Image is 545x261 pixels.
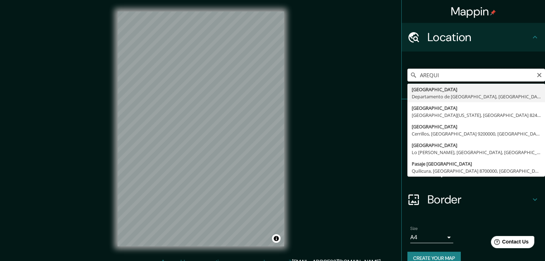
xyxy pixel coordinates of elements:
div: Lo [PERSON_NAME], [GEOGRAPHIC_DATA], [GEOGRAPHIC_DATA] [412,149,541,156]
div: Border [402,185,545,214]
button: Clear [536,71,542,78]
div: Style [402,128,545,157]
div: Pasaje [GEOGRAPHIC_DATA] [412,160,541,167]
div: Layout [402,157,545,185]
h4: Location [427,30,531,44]
div: Departamento de [GEOGRAPHIC_DATA], [GEOGRAPHIC_DATA] [412,93,541,100]
h4: Layout [427,164,531,178]
div: [GEOGRAPHIC_DATA] [412,86,541,93]
label: Size [410,226,418,232]
div: [GEOGRAPHIC_DATA][US_STATE], [GEOGRAPHIC_DATA] 8240000, [GEOGRAPHIC_DATA] [412,112,541,119]
div: [GEOGRAPHIC_DATA] [412,142,541,149]
canvas: Map [118,11,284,246]
button: Toggle attribution [272,234,281,243]
input: Pick your city or area [407,69,545,82]
div: A4 [410,232,453,243]
div: Cerrillos, [GEOGRAPHIC_DATA] 9200000, [GEOGRAPHIC_DATA] [412,130,541,137]
div: Quilicura, [GEOGRAPHIC_DATA] 8700000, [GEOGRAPHIC_DATA] [412,167,541,174]
div: Location [402,23,545,51]
img: pin-icon.png [490,10,496,15]
div: [GEOGRAPHIC_DATA] [412,104,541,112]
div: [GEOGRAPHIC_DATA] [412,123,541,130]
iframe: Help widget launcher [481,233,537,253]
h4: Border [427,192,531,207]
div: Pins [402,99,545,128]
h4: Mappin [451,4,496,19]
